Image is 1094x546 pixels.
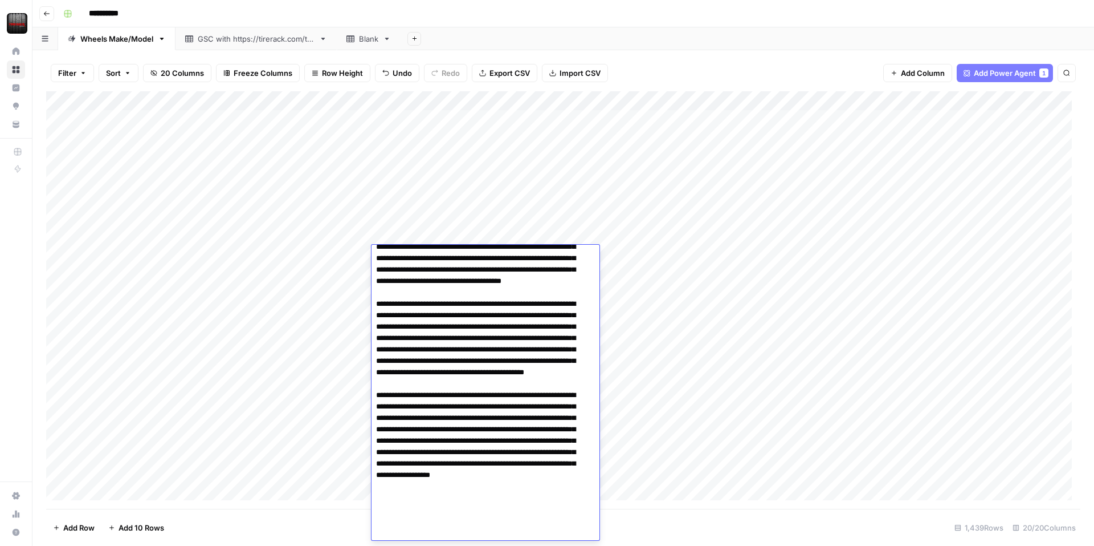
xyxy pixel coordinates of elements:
[304,64,370,82] button: Row Height
[143,64,211,82] button: 20 Columns
[7,487,25,505] a: Settings
[7,97,25,115] a: Opportunities
[58,67,76,79] span: Filter
[119,522,164,533] span: Add 10 Rows
[7,13,27,34] img: Tire Rack Logo
[106,67,121,79] span: Sort
[957,64,1053,82] button: Add Power Agent1
[7,523,25,541] button: Help + Support
[1008,519,1080,537] div: 20/20 Columns
[7,42,25,60] a: Home
[101,519,171,537] button: Add 10 Rows
[7,505,25,523] a: Usage
[472,64,537,82] button: Export CSV
[950,519,1008,537] div: 1,439 Rows
[58,27,175,50] a: Wheels Make/Model
[161,67,204,79] span: 20 Columns
[216,64,300,82] button: Freeze Columns
[7,79,25,97] a: Insights
[7,9,25,38] button: Workspace: Tire Rack
[974,67,1036,79] span: Add Power Agent
[883,64,952,82] button: Add Column
[542,64,608,82] button: Import CSV
[1042,68,1046,78] span: 1
[442,67,460,79] span: Redo
[322,67,363,79] span: Row Height
[375,64,419,82] button: Undo
[393,67,412,79] span: Undo
[63,522,95,533] span: Add Row
[560,67,601,79] span: Import CSV
[80,33,153,45] div: Wheels Make/Model
[7,60,25,79] a: Browse
[7,115,25,134] a: Your Data
[359,33,378,45] div: Blank
[489,67,530,79] span: Export CSV
[51,64,94,82] button: Filter
[1039,68,1048,78] div: 1
[424,64,467,82] button: Redo
[46,519,101,537] button: Add Row
[198,33,315,45] div: GSC with [URL][DOMAIN_NAME]
[337,27,401,50] a: Blank
[99,64,138,82] button: Sort
[175,27,337,50] a: GSC with [URL][DOMAIN_NAME]
[234,67,292,79] span: Freeze Columns
[901,67,945,79] span: Add Column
